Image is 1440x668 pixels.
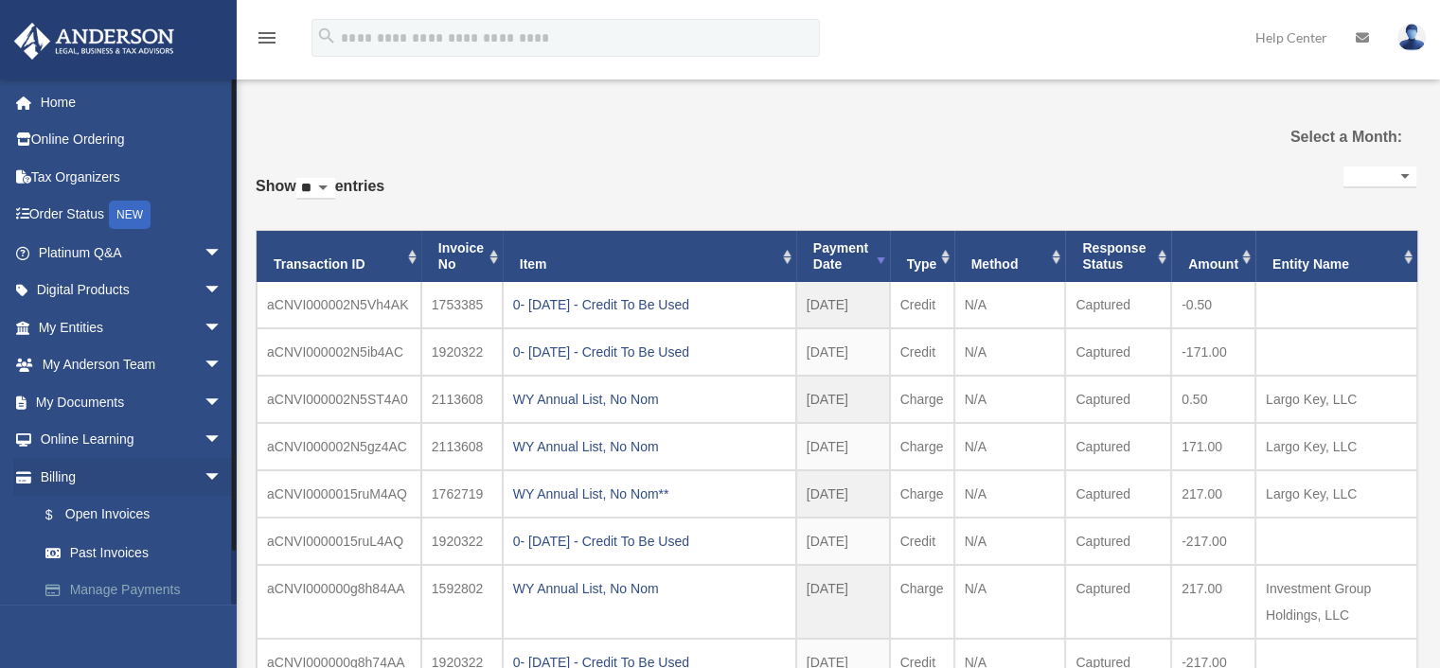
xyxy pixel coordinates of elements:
td: 171.00 [1171,423,1255,470]
th: Type: activate to sort column ascending [890,231,954,282]
div: 0- [DATE] - Credit To Be Used [513,528,786,554]
span: arrow_drop_down [204,272,241,310]
td: N/A [954,282,1066,328]
td: Captured [1065,565,1171,639]
i: search [316,26,337,46]
td: [DATE] [796,282,890,328]
div: NEW [109,201,151,229]
td: [DATE] [796,565,890,639]
td: N/A [954,518,1066,565]
td: [DATE] [796,376,890,423]
a: My Entitiesarrow_drop_down [13,308,251,346]
td: N/A [954,328,1066,376]
div: 0- [DATE] - Credit To Be Used [513,339,786,365]
td: Credit [890,282,954,328]
label: Select a Month: [1237,124,1402,150]
td: aCNVI0000015ruL4AQ [257,518,421,565]
div: WY Annual List, No Nom** [513,481,786,507]
span: arrow_drop_down [204,346,241,385]
td: Credit [890,518,954,565]
div: WY Annual List, No Nom [513,575,786,602]
td: Credit [890,328,954,376]
td: Captured [1065,328,1171,376]
td: -0.50 [1171,282,1255,328]
td: Largo Key, LLC [1255,423,1417,470]
td: N/A [954,565,1066,639]
a: Online Ordering [13,121,251,159]
th: Invoice No: activate to sort column ascending [421,231,503,282]
td: 2113608 [421,376,503,423]
select: Showentries [296,178,335,200]
th: Amount: activate to sort column ascending [1171,231,1255,282]
a: $Open Invoices [27,496,251,535]
td: Largo Key, LLC [1255,470,1417,518]
a: My Anderson Teamarrow_drop_down [13,346,251,384]
a: Order StatusNEW [13,196,251,235]
td: 2113608 [421,423,503,470]
td: N/A [954,423,1066,470]
span: arrow_drop_down [204,308,241,347]
span: $ [56,503,65,527]
td: Charge [890,565,954,639]
th: Payment Date: activate to sort column ascending [796,231,890,282]
a: menu [256,33,278,49]
td: Charge [890,376,954,423]
td: aCNVI000002N5ST4A0 [257,376,421,423]
span: arrow_drop_down [204,421,241,460]
div: WY Annual List, No Nom [513,433,786,460]
th: Transaction ID: activate to sort column ascending [257,231,421,282]
td: [DATE] [796,423,890,470]
a: Past Invoices [27,534,241,571]
a: Online Learningarrow_drop_down [13,421,251,459]
td: [DATE] [796,518,890,565]
td: aCNVI000000g8h84AA [257,565,421,639]
th: Entity Name: activate to sort column ascending [1255,231,1417,282]
th: Response Status: activate to sort column ascending [1065,231,1171,282]
td: Captured [1065,518,1171,565]
a: Home [13,83,251,121]
td: 217.00 [1171,565,1255,639]
span: arrow_drop_down [204,458,241,497]
a: Billingarrow_drop_down [13,458,251,496]
td: Captured [1065,376,1171,423]
label: Show entries [256,173,384,219]
a: Digital Productsarrow_drop_down [13,272,251,309]
i: menu [256,26,278,49]
td: 1753385 [421,282,503,328]
td: 217.00 [1171,470,1255,518]
td: 1762719 [421,470,503,518]
td: -171.00 [1171,328,1255,376]
td: aCNVI0000015ruM4AQ [257,470,421,518]
a: Manage Payments [27,571,251,609]
img: User Pic [1397,24,1426,51]
span: arrow_drop_down [204,383,241,422]
span: arrow_drop_down [204,234,241,272]
td: Captured [1065,282,1171,328]
td: 1592802 [421,565,503,639]
td: Captured [1065,470,1171,518]
div: 0- [DATE] - Credit To Be Used [513,291,786,318]
th: Item: activate to sort column ascending [503,231,796,282]
td: Charge [890,423,954,470]
div: WY Annual List, No Nom [513,386,786,413]
img: Anderson Advisors Platinum Portal [9,23,180,60]
td: Investment Group Holdings, LLC [1255,565,1417,639]
td: [DATE] [796,328,890,376]
th: Method: activate to sort column ascending [954,231,1066,282]
td: N/A [954,470,1066,518]
td: Charge [890,470,954,518]
td: aCNVI000002N5ib4AC [257,328,421,376]
td: aCNVI000002N5gz4AC [257,423,421,470]
a: Platinum Q&Aarrow_drop_down [13,234,251,272]
a: My Documentsarrow_drop_down [13,383,251,421]
td: Captured [1065,423,1171,470]
td: 1920322 [421,328,503,376]
td: aCNVI000002N5Vh4AK [257,282,421,328]
td: N/A [954,376,1066,423]
td: 0.50 [1171,376,1255,423]
td: Largo Key, LLC [1255,376,1417,423]
td: -217.00 [1171,518,1255,565]
a: Tax Organizers [13,158,251,196]
td: [DATE] [796,470,890,518]
td: 1920322 [421,518,503,565]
